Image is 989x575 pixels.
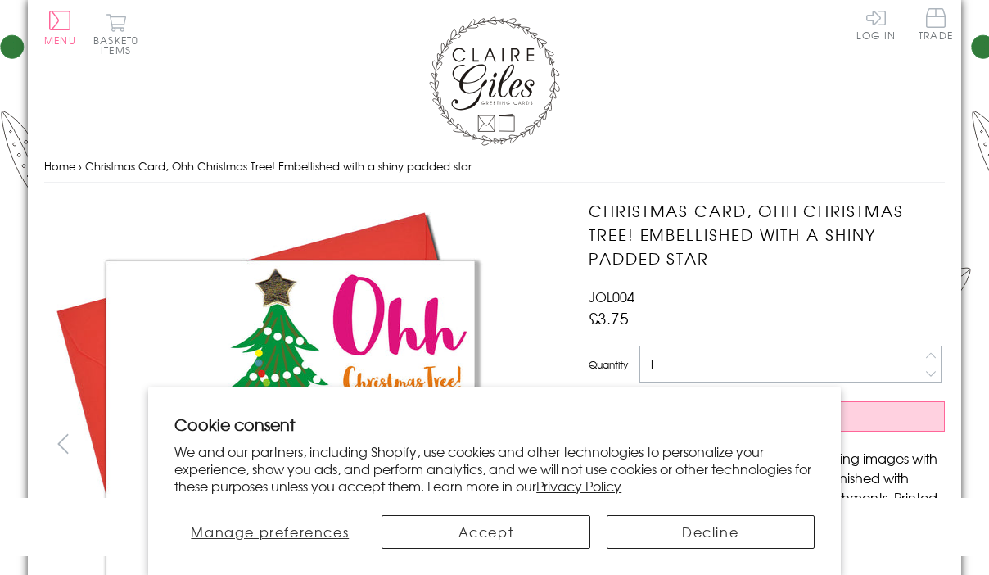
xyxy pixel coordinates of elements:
a: Home [44,158,75,174]
a: Trade [919,8,953,43]
button: Decline [607,515,815,549]
h1: Christmas Card, Ohh Christmas Tree! Embellished with a shiny padded star [589,199,945,269]
p: We and our partners, including Shopify, use cookies and other technologies to personalize your ex... [174,443,815,494]
span: £3.75 [589,306,629,329]
button: Basket0 items [93,13,138,55]
span: Menu [44,33,76,48]
button: Menu [44,11,76,45]
span: Trade [919,8,953,40]
button: prev [44,425,81,462]
span: JOL004 [589,287,634,306]
span: › [79,158,82,174]
span: Manage preferences [191,522,349,541]
nav: breadcrumbs [44,150,945,183]
button: Accept [382,515,589,549]
h2: Cookie consent [174,413,815,436]
a: Privacy Policy [536,476,621,496]
img: Claire Giles Greetings Cards [429,16,560,146]
span: Christmas Card, Ohh Christmas Tree! Embellished with a shiny padded star [85,158,472,174]
span: 0 items [101,33,138,57]
label: Quantity [589,357,628,372]
button: Manage preferences [174,515,365,549]
a: Log In [856,8,896,40]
